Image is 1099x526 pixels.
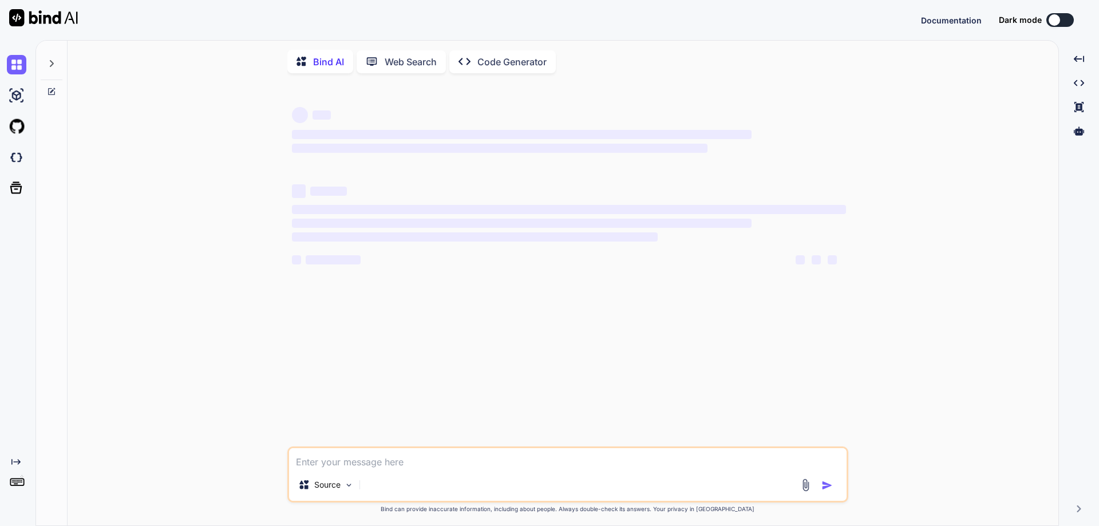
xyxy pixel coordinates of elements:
[7,86,26,105] img: ai-studio
[292,232,658,242] span: ‌
[812,255,821,264] span: ‌
[292,184,306,198] span: ‌
[292,205,846,214] span: ‌
[292,107,308,123] span: ‌
[306,255,361,264] span: ‌
[287,505,848,513] p: Bind can provide inaccurate information, including about people. Always double-check its answers....
[310,187,347,196] span: ‌
[821,480,833,491] img: icon
[292,219,752,228] span: ‌
[9,9,78,26] img: Bind AI
[999,14,1042,26] span: Dark mode
[828,255,837,264] span: ‌
[313,110,331,120] span: ‌
[477,55,547,69] p: Code Generator
[7,117,26,136] img: githubLight
[344,480,354,490] img: Pick Models
[921,15,982,25] span: Documentation
[292,255,301,264] span: ‌
[385,55,437,69] p: Web Search
[799,478,812,492] img: attachment
[292,130,752,139] span: ‌
[921,14,982,26] button: Documentation
[313,55,344,69] p: Bind AI
[796,255,805,264] span: ‌
[7,148,26,167] img: darkCloudIdeIcon
[292,144,707,153] span: ‌
[7,55,26,74] img: chat
[314,479,341,491] p: Source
